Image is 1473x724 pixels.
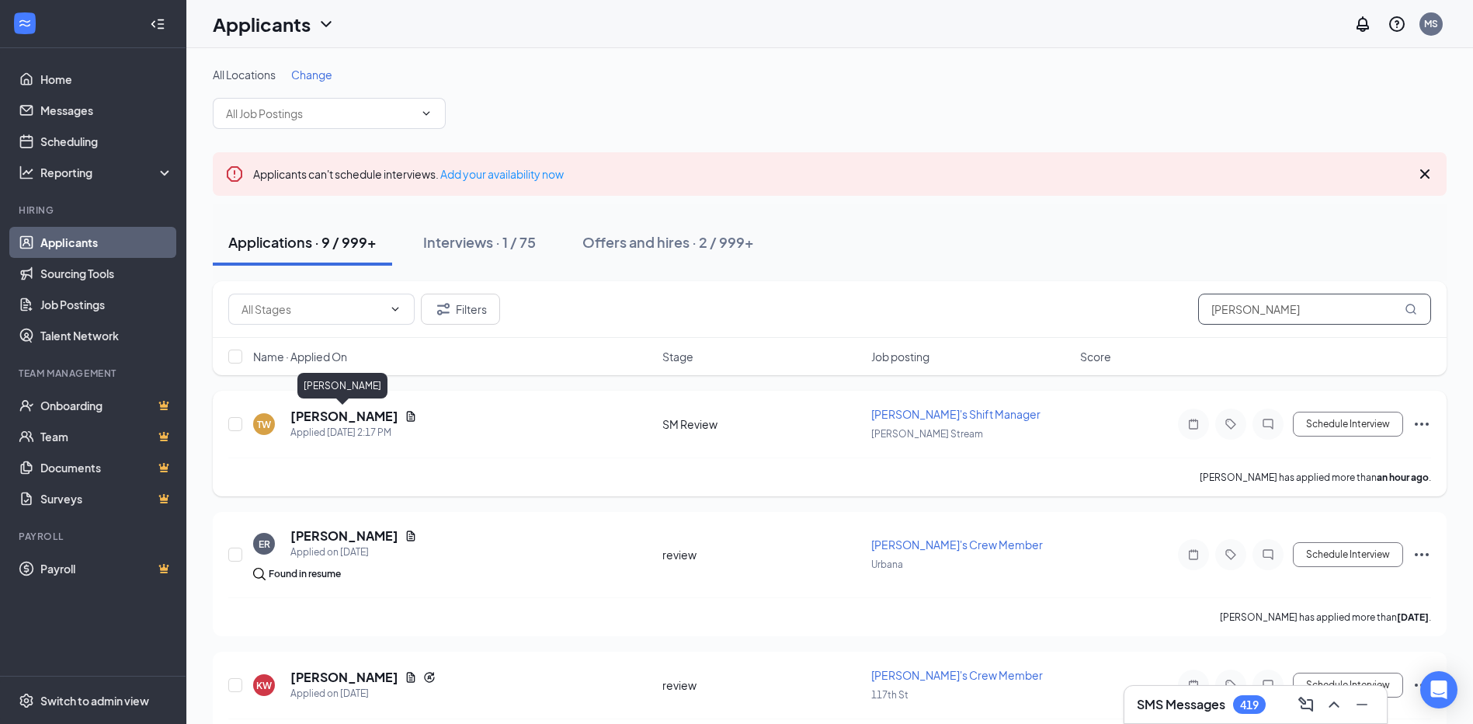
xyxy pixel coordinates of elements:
span: Urbana [871,559,903,570]
b: an hour ago [1377,472,1429,483]
svg: ChatInactive [1259,418,1277,430]
svg: Analysis [19,165,34,180]
svg: Tag [1221,418,1240,430]
span: Score [1080,349,1111,364]
span: All Locations [213,68,276,82]
span: [PERSON_NAME]'s Shift Manager [871,407,1040,421]
div: Payroll [19,530,170,543]
span: Applicants can't schedule interviews. [253,167,564,181]
svg: Note [1184,679,1203,691]
a: Add your availability now [440,167,564,181]
button: Schedule Interview [1293,542,1403,567]
div: Interviews · 1 / 75 [423,232,536,252]
p: [PERSON_NAME] has applied more than . [1220,611,1431,624]
div: Team Management [19,367,170,380]
b: [DATE] [1397,611,1429,623]
div: Applied [DATE] 2:17 PM [290,425,417,440]
svg: Cross [1416,165,1434,183]
div: review [662,547,862,562]
button: ComposeMessage [1294,692,1318,717]
svg: Document [405,530,417,542]
svg: QuestionInfo [1388,15,1406,33]
svg: ChevronDown [420,107,433,120]
div: MS [1424,17,1438,30]
span: 117th St [871,689,908,701]
a: Applicants [40,227,173,258]
a: Scheduling [40,126,173,157]
div: KW [256,679,272,692]
button: ChevronUp [1322,692,1346,717]
h5: [PERSON_NAME] [290,408,398,425]
svg: ChatInactive [1259,548,1277,561]
svg: Ellipses [1412,676,1431,694]
h3: SMS Messages [1137,696,1225,713]
div: review [662,677,862,693]
svg: Tag [1221,548,1240,561]
div: Found in resume [269,566,341,582]
a: PayrollCrown [40,553,173,584]
div: Open Intercom Messenger [1420,671,1457,708]
span: [PERSON_NAME]'s Crew Member [871,668,1043,682]
div: Switch to admin view [40,693,149,708]
span: [PERSON_NAME]'s Crew Member [871,538,1043,552]
h5: [PERSON_NAME] [290,669,398,686]
div: Hiring [19,204,170,217]
span: [PERSON_NAME] Stream [871,428,983,440]
div: TW [257,418,271,431]
svg: Reapply [423,671,436,684]
svg: Document [405,671,417,684]
svg: Note [1184,548,1203,561]
div: SM Review [662,416,862,432]
input: Search in applications [1198,294,1431,325]
button: Filter Filters [421,294,500,325]
svg: ComposeMessage [1297,695,1315,714]
a: Messages [40,95,173,126]
span: Stage [662,349,693,364]
div: Applications · 9 / 999+ [228,232,377,252]
svg: ChevronDown [317,15,335,33]
svg: ChevronDown [389,303,401,315]
div: Reporting [40,165,174,180]
svg: Collapse [150,16,165,32]
a: Job Postings [40,289,173,320]
svg: Settings [19,693,34,708]
a: Home [40,64,173,95]
svg: Error [225,165,244,183]
div: 419 [1240,698,1259,712]
a: TeamCrown [40,421,173,452]
a: DocumentsCrown [40,452,173,483]
p: [PERSON_NAME] has applied more than . [1200,471,1431,484]
svg: Ellipses [1412,545,1431,564]
a: Talent Network [40,320,173,351]
input: All Job Postings [226,105,414,122]
svg: Filter [434,300,453,318]
svg: Minimize [1353,695,1371,714]
div: Applied on [DATE] [290,686,436,701]
svg: MagnifyingGlass [1405,303,1417,315]
h5: [PERSON_NAME] [290,527,398,545]
span: Change [291,68,332,82]
button: Schedule Interview [1293,673,1403,698]
svg: Note [1184,418,1203,430]
svg: Notifications [1353,15,1372,33]
div: [PERSON_NAME] [297,373,387,399]
div: Applied on [DATE] [290,545,417,560]
button: Minimize [1350,692,1374,717]
span: Name · Applied On [253,349,347,364]
svg: WorkstreamLogo [17,16,33,31]
svg: Ellipses [1412,415,1431,433]
svg: Tag [1221,679,1240,691]
svg: ChevronUp [1325,695,1343,714]
a: OnboardingCrown [40,390,173,421]
img: search.bf7aa3482b7795d4f01b.svg [253,568,266,580]
svg: ChatInactive [1259,679,1277,691]
button: Schedule Interview [1293,412,1403,437]
a: SurveysCrown [40,483,173,514]
h1: Applicants [213,11,311,37]
span: Job posting [871,349,929,364]
svg: Document [405,410,417,423]
input: All Stages [241,301,383,318]
a: Sourcing Tools [40,258,173,289]
div: ER [259,538,270,551]
div: Offers and hires · 2 / 999+ [582,232,754,252]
